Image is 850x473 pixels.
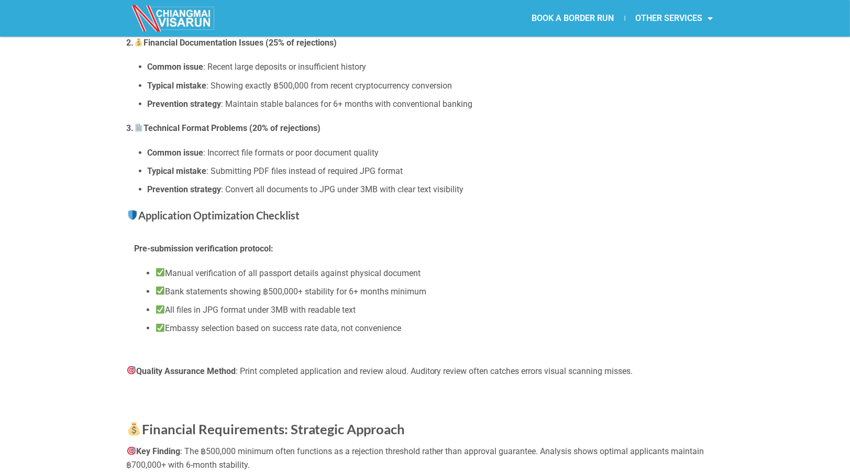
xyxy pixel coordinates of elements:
[156,324,164,332] img: ✅
[127,38,337,48] strong: 2. Financial Documentation Issues (25% of rejections)
[156,285,716,299] li: Bank statements showing ฿500,000+ stability for 6+ months minimum
[135,124,143,132] img: 📄
[625,6,724,30] a: OTHER SERVICES
[148,97,724,111] li: : Maintain stable balances for 6+ months with conventional banking
[127,210,138,221] img: 🛡️
[127,123,321,133] strong: 3. Technical Format Problems (20% of rejections)
[156,268,164,277] img: ✅
[148,184,222,194] strong: Prevention strategy
[135,244,274,254] strong: Pre-submission verification protocol:
[148,164,724,178] li: : Submitting PDF files instead of required JPG format
[127,446,180,456] strong: Key Finding
[127,366,136,375] img: 🎯
[425,6,724,30] nav: Menu
[148,146,724,160] li: : Incorrect file formats or poor document quality
[522,6,625,30] a: BOOK A BORDER RUN
[135,38,143,47] img: 💰
[148,99,222,109] strong: Prevention strategy
[156,287,164,295] img: ✅
[127,445,724,471] p: : The ฿500,000 minimum often functions as a rejection threshold rather than approval guarantee. A...
[127,422,141,436] img: 💰
[148,81,207,91] strong: Typical mistake
[148,79,724,93] li: : Showing exactly ฿500,000 from recent cryptocurrency conversion
[148,60,724,74] li: : Recent large deposits or insufficient history
[148,166,207,176] strong: Typical mistake
[156,305,164,314] img: ✅
[148,183,724,196] li: : Convert all documents to JPG under 3MB with clear text visibility
[156,303,716,317] li: All files in JPG format under 3MB with readable text
[148,62,204,72] strong: Common issue
[148,148,204,158] strong: Common issue
[127,421,724,438] h2: Financial Requirements: Strategic Approach
[156,267,716,280] li: Manual verification of all passport details against physical document
[156,322,716,335] li: Embassy selection based on success rate data, not convenience
[127,365,724,378] p: : Print completed application and review aloud. Auditory review often catches errors visual scann...
[127,366,236,376] strong: Quality Assurance Method
[127,447,136,455] img: 🎯
[127,207,724,224] h3: Application Optimization Checklist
